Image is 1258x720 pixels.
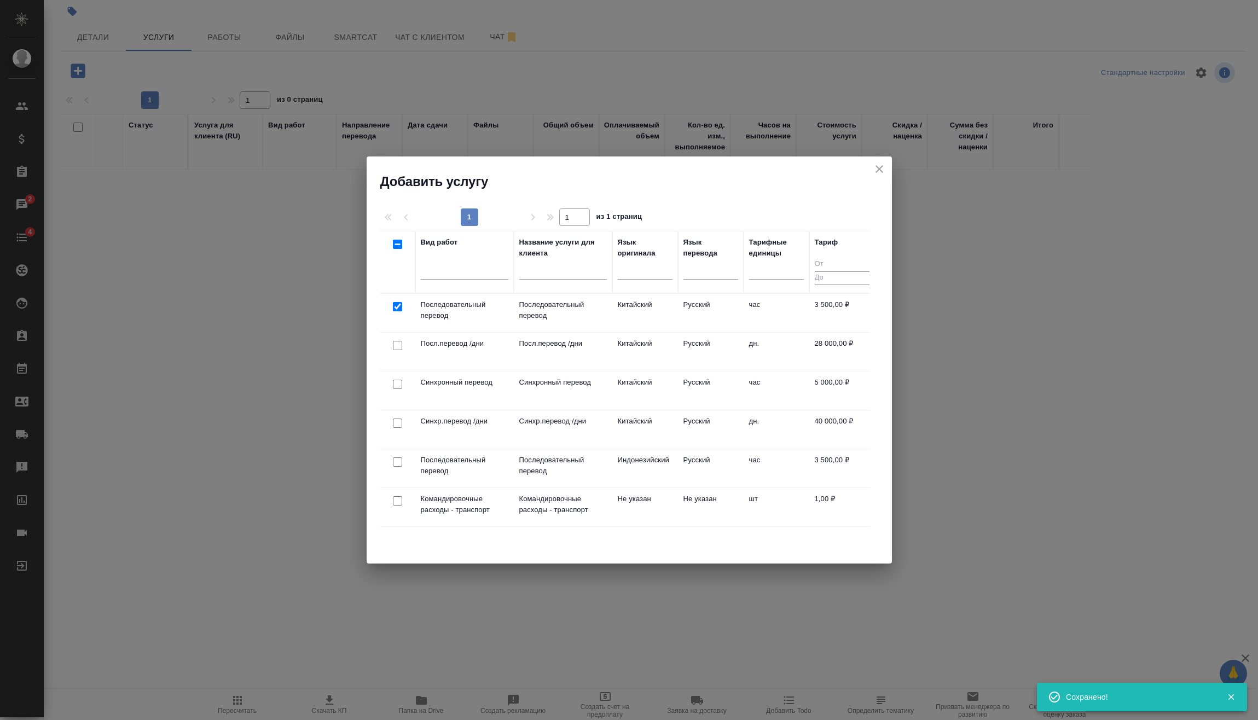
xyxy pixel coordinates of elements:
td: Не указан [612,488,678,526]
td: час [744,294,809,332]
p: Последовательный перевод [421,299,508,321]
div: Тарифные единицы [749,237,804,259]
td: Русский [678,410,744,449]
td: 3 500,00 ₽ [809,449,875,487]
p: Последовательный перевод [421,455,508,477]
div: Вид работ [421,237,458,248]
td: Русский [678,449,744,487]
p: Синхронный перевод [519,377,607,388]
td: Китайский [612,371,678,410]
td: Русский [678,333,744,371]
div: Язык перевода [683,237,738,259]
div: Название услуги для клиента [519,237,607,259]
p: Командировочные расходы - транспорт [519,493,607,515]
div: Тариф [815,237,838,248]
p: Посл.перевод /дни [421,338,508,349]
input: От [815,258,869,271]
td: 3 500,00 ₽ [809,294,875,332]
button: close [871,161,888,177]
td: Русский [678,371,744,410]
td: 1,00 ₽ [809,488,875,526]
p: Синхр.перевод /дни [519,416,607,427]
p: Синхронный перевод [421,377,508,388]
input: До [815,271,869,285]
p: Последовательный перевод [519,455,607,477]
button: Закрыть [1220,692,1242,702]
td: час [744,449,809,487]
td: дн. [744,333,809,371]
td: шт [744,488,809,526]
td: Китайский [612,333,678,371]
div: Язык оригинала [618,237,673,259]
p: Последовательный перевод [519,299,607,321]
td: Не указан [678,488,744,526]
td: дн. [744,410,809,449]
td: 40 000,00 ₽ [809,410,875,449]
span: из 1 страниц [596,210,642,226]
td: час [744,371,809,410]
h2: Добавить услугу [380,173,892,190]
td: Индонезийский [612,449,678,487]
p: Посл.перевод /дни [519,338,607,349]
p: Синхр.перевод /дни [421,416,508,427]
td: Русский [678,294,744,332]
td: 5 000,00 ₽ [809,371,875,410]
div: Сохранено! [1066,692,1210,702]
td: Китайский [612,410,678,449]
td: 28 000,00 ₽ [809,333,875,371]
td: Китайский [612,294,678,332]
p: Командировочные расходы - транспорт [421,493,508,515]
